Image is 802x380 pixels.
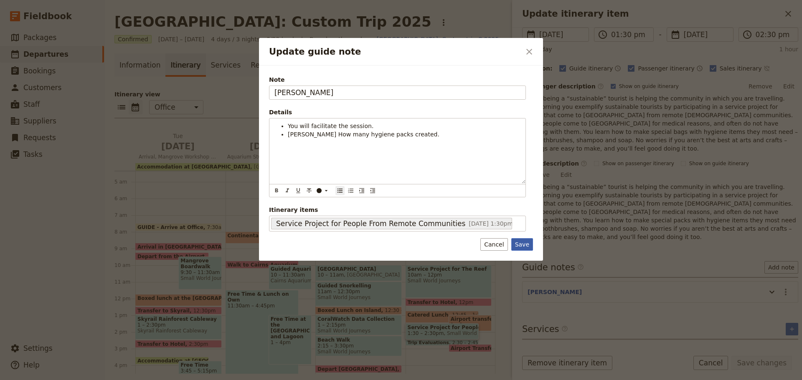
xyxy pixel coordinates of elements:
[335,186,345,195] button: Bulleted list
[511,238,533,251] button: Save
[480,238,508,251] button: Cancel
[283,186,292,195] button: Format italic
[368,186,377,195] button: Decrease indent
[522,45,536,59] button: Close dialog
[288,123,373,129] span: You will facilitate the session.
[269,45,520,58] h2: Update guide note
[269,75,526,84] span: Note
[315,186,331,195] button: ​
[294,186,303,195] button: Format underline
[305,186,314,195] button: Format strikethrough
[272,186,281,195] button: Format bold
[288,131,439,138] span: [PERSON_NAME] How many hygiene packs created.
[469,220,542,227] span: [DATE] 1:30pm – 2:30pm
[357,186,366,195] button: Increase indent
[316,187,332,194] div: ​
[269,206,526,214] span: Itinerary items
[346,186,355,195] button: Numbered list
[269,108,526,116] div: Details
[276,219,465,229] span: Service Project for People From Remote Communities
[269,86,526,100] input: Note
